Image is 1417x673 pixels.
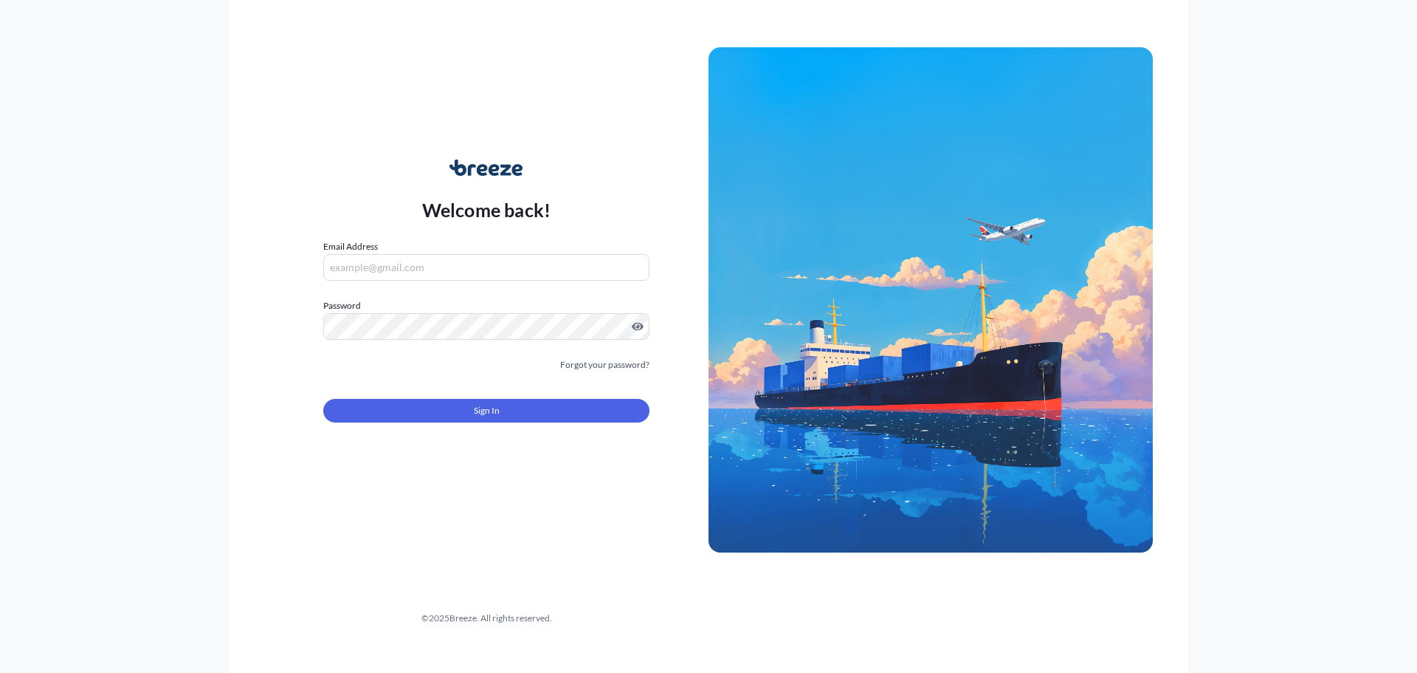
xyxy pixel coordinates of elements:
a: Forgot your password? [560,358,649,372]
label: Password [323,298,649,313]
label: Email Address [323,239,378,254]
button: Show password [632,321,644,332]
div: © 2025 Breeze. All rights reserved. [264,611,708,626]
p: Welcome back! [422,198,551,222]
span: Sign In [474,403,500,418]
input: example@gmail.com [323,254,649,281]
img: Ship illustration [708,47,1153,553]
button: Sign In [323,399,649,423]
